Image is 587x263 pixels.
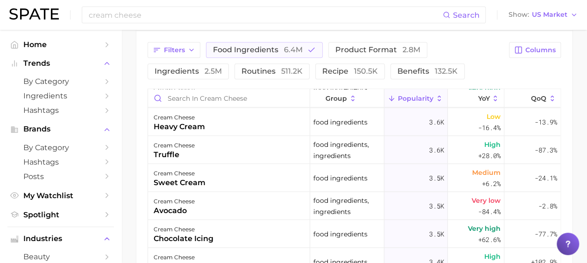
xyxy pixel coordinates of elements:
[154,111,205,123] div: cream cheese
[397,68,458,75] span: benefits
[310,89,385,107] button: group
[7,103,114,118] a: Hashtags
[9,8,59,20] img: SPATE
[325,94,347,102] span: group
[468,222,501,234] span: Very high
[538,200,557,211] span: -2.8%
[313,172,368,183] span: food ingredients
[148,108,560,136] button: cream cheeseheavy creamfood ingredients3.6kLow-16.4%-13.9%
[478,206,501,217] span: -84.4%
[23,235,98,243] span: Industries
[148,89,310,107] input: Search in cream cheese
[429,200,444,211] span: 3.5k
[148,220,560,248] button: cream cheesechocolate icingfood ingredients3.5kVery high+62.6%-77.7%
[148,164,560,192] button: cream cheesesweet creamfood ingredients3.5kMedium+6.2%-24.1%
[313,116,368,127] span: food ingredients
[313,194,381,217] span: food ingredients, ingredients
[23,172,98,181] span: Posts
[7,140,114,155] a: by Category
[509,42,561,58] button: Columns
[403,45,420,54] span: 2.8m
[472,166,501,178] span: Medium
[23,143,98,152] span: by Category
[354,67,378,76] span: 150.5k
[88,7,443,23] input: Search here for a brand, industry, or ingredient
[154,251,205,263] div: cream cheese
[23,91,98,100] span: Ingredients
[531,94,546,102] span: QoQ
[478,234,501,245] span: +62.6%
[23,77,98,86] span: by Category
[504,89,560,107] button: QoQ
[23,191,98,200] span: My Watchlist
[154,195,195,207] div: cream cheese
[155,68,222,75] span: ingredients
[429,172,444,183] span: 3.5k
[398,94,433,102] span: Popularity
[284,45,303,54] span: 6.4m
[154,177,205,188] div: sweet cream
[482,178,501,189] span: +6.2%
[506,9,580,21] button: ShowUS Market
[532,12,567,17] span: US Market
[154,139,195,151] div: cream cheese
[154,223,213,235] div: cream cheese
[313,138,381,161] span: food ingredients, ingredients
[484,250,501,262] span: High
[322,68,378,75] span: recipe
[23,106,98,115] span: Hashtags
[7,155,114,169] a: Hashtags
[478,150,501,161] span: +28.0%
[429,228,444,239] span: 3.5k
[23,59,98,68] span: Trends
[154,205,195,216] div: avocado
[535,144,557,155] span: -87.3%
[313,228,368,239] span: food ingredients
[154,149,195,160] div: truffle
[23,125,98,133] span: Brands
[148,42,200,58] button: Filters
[7,89,114,103] a: Ingredients
[23,40,98,49] span: Home
[525,46,556,54] span: Columns
[7,74,114,89] a: by Category
[535,116,557,127] span: -13.9%
[23,158,98,166] span: Hashtags
[154,167,205,179] div: cream cheese
[453,11,480,20] span: Search
[435,67,458,76] span: 132.5k
[478,94,489,102] span: YoY
[213,46,303,54] span: food ingredients
[429,144,444,155] span: 3.6k
[23,252,98,261] span: beauty
[509,12,529,17] span: Show
[154,121,205,132] div: heavy cream
[164,46,185,54] span: Filters
[205,67,222,76] span: 2.5m
[384,89,448,107] button: Popularity
[429,116,444,127] span: 3.6k
[241,68,303,75] span: routines
[535,172,557,183] span: -24.1%
[7,56,114,70] button: Trends
[484,138,501,150] span: High
[7,232,114,246] button: Industries
[23,210,98,219] span: Spotlight
[7,188,114,203] a: My Watchlist
[7,37,114,52] a: Home
[154,233,213,244] div: chocolate icing
[7,208,114,222] a: Spotlight
[487,111,501,122] span: Low
[148,136,560,164] button: cream cheesetrufflefood ingredients, ingredients3.6kHigh+28.0%-87.3%
[7,122,114,136] button: Brands
[7,169,114,184] a: Posts
[535,228,557,239] span: -77.7%
[335,46,420,54] span: product format
[448,89,504,107] button: YoY
[478,122,501,133] span: -16.4%
[281,67,303,76] span: 511.2k
[148,192,560,220] button: cream cheeseavocadofood ingredients, ingredients3.5kVery low-84.4%-2.8%
[472,194,501,206] span: Very low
